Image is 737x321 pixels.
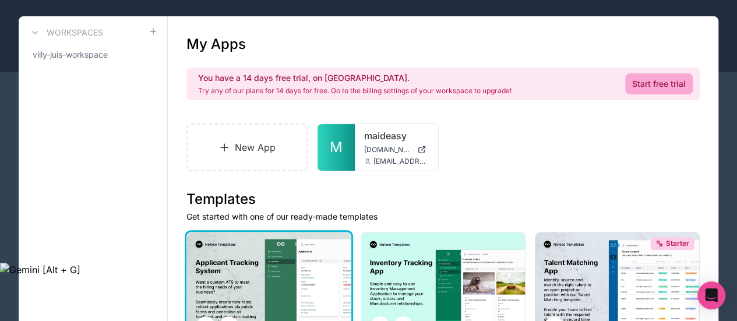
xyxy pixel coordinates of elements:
[28,26,103,40] a: Workspaces
[28,44,158,65] a: villy-juis-workspace
[364,129,428,143] a: maideasy
[186,211,700,223] p: Get started with one of our ready-made templates
[198,86,512,96] p: Try any of our plans for 14 days for free. Go to the billing settings of your workspace to upgrade!
[364,145,412,154] span: [DOMAIN_NAME]
[364,145,428,154] a: [DOMAIN_NAME]
[47,27,103,38] h3: Workspaces
[33,49,108,61] span: villy-juis-workspace
[186,124,308,171] a: New App
[625,73,693,94] a: Start free trial
[186,190,700,209] h1: Templates
[697,281,725,309] div: Open Intercom Messenger
[186,35,246,54] h1: My Apps
[373,157,428,166] span: [EMAIL_ADDRESS][DOMAIN_NAME]
[666,239,689,248] span: Starter
[198,72,512,84] h2: You have a 14 days free trial, on [GEOGRAPHIC_DATA].
[330,138,343,157] span: M
[318,124,355,171] a: M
